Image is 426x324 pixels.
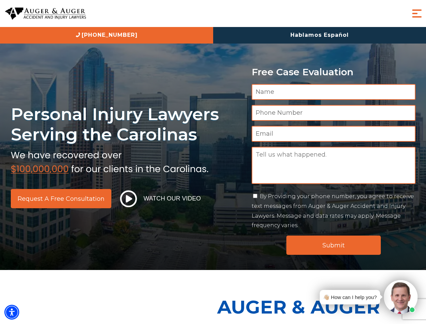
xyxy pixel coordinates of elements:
[286,236,381,255] input: Submit
[11,148,208,174] img: sub text
[5,7,86,20] img: Auger & Auger Accident and Injury Lawyers Logo
[252,67,416,77] p: Free Case Evaluation
[252,126,416,142] input: Email
[18,196,105,202] span: Request a Free Consultation
[11,189,111,208] a: Request a Free Consultation
[384,280,418,314] img: Intaker widget Avatar
[252,84,416,100] input: Name
[410,7,424,20] button: Menu
[4,305,19,320] div: Accessibility Menu
[252,193,414,228] label: By Providing your phone number, you agree to receive text messages from Auger & Auger Accident an...
[118,190,203,208] button: Watch Our Video
[252,105,416,121] input: Phone Number
[217,290,422,324] p: Auger & Auger
[323,293,377,302] div: 👋🏼 How can I help you?
[11,104,244,145] h1: Personal Injury Lawyers Serving the Carolinas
